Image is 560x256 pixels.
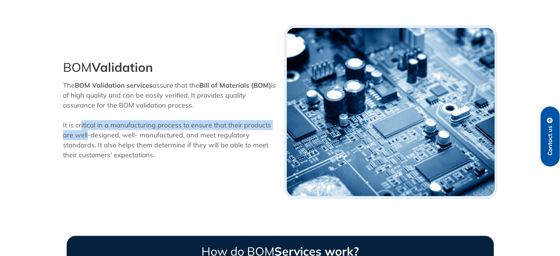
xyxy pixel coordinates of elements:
div: The assure that the is of high quality and can be easily verified. It provides quality assurance ... [63,80,277,164]
a: Contact us [540,106,560,166]
h2: BOM [63,60,277,75]
strong: Validation [92,59,153,75]
strong: Bill of Materials (BOM) [199,81,271,90]
strong: BOM Validation services [75,81,152,90]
